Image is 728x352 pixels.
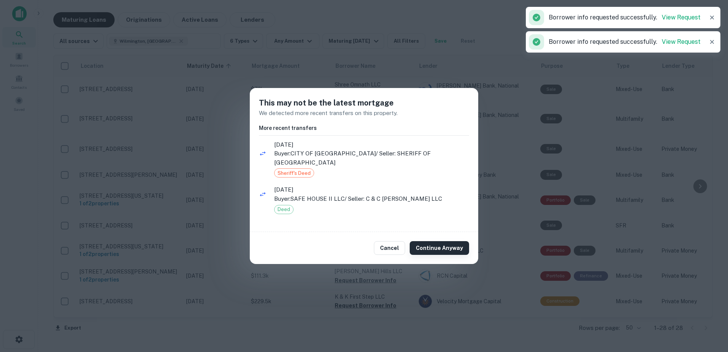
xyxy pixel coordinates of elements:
[274,140,469,149] span: [DATE]
[410,241,469,255] button: Continue Anyway
[274,149,469,167] p: Buyer: CITY OF [GEOGRAPHIC_DATA] / Seller: SHERIFF OF [GEOGRAPHIC_DATA]
[259,97,469,109] h5: This may not be the latest mortgage
[549,37,701,46] p: Borrower info requested successfully.
[662,14,701,21] a: View Request
[259,109,469,118] p: We detected more recent transfers on this property.
[275,206,293,213] span: Deed
[274,185,469,194] span: [DATE]
[549,13,701,22] p: Borrower info requested successfully.
[274,194,469,203] p: Buyer: SAFE HOUSE II LLC / Seller: C & C [PERSON_NAME] LLC
[274,168,314,178] div: Sheriff's Deed
[690,267,728,303] iframe: Chat Widget
[275,170,314,177] span: Sheriff's Deed
[374,241,405,255] button: Cancel
[259,124,469,132] h6: More recent transfers
[662,38,701,45] a: View Request
[274,205,294,214] div: Deed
